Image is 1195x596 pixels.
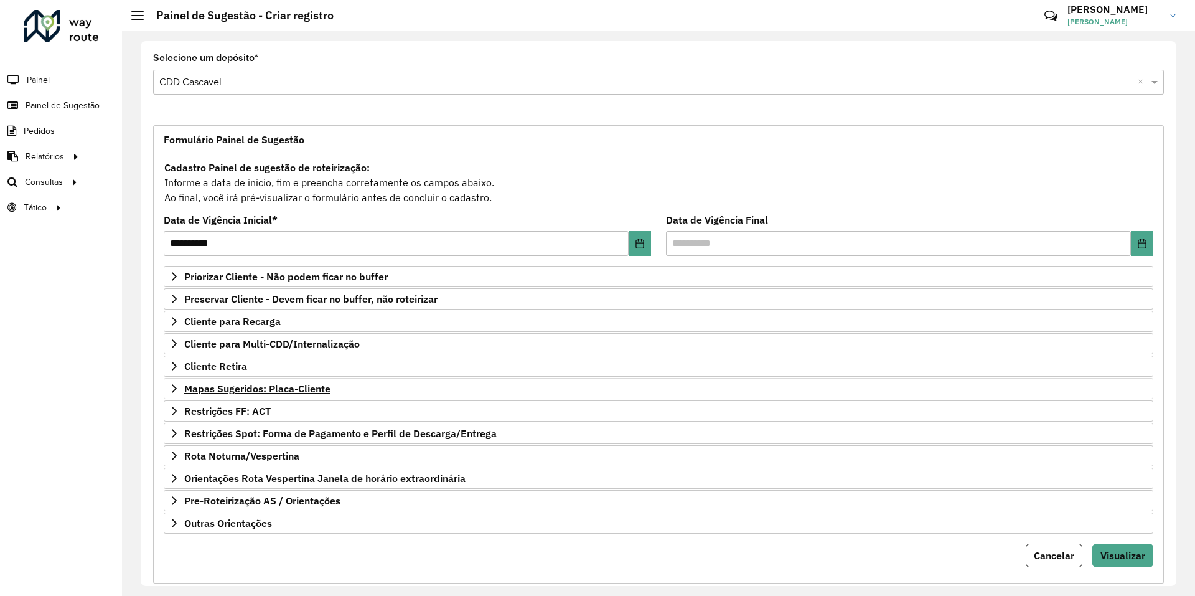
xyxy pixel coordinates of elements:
span: Mapas Sugeridos: Placa-Cliente [184,384,330,394]
a: Pre-Roteirização AS / Orientações [164,490,1153,511]
span: Rota Noturna/Vespertina [184,451,299,461]
a: Restrições Spot: Forma de Pagamento e Perfil de Descarga/Entrega [164,423,1153,444]
h2: Painel de Sugestão - Criar registro [144,9,334,22]
button: Choose Date [1131,231,1153,256]
button: Visualizar [1092,544,1153,567]
span: Priorizar Cliente - Não podem ficar no buffer [184,272,388,281]
a: Contato Rápido [1038,2,1064,29]
span: Painel de Sugestão [26,99,100,112]
span: Cliente para Recarga [184,316,281,326]
a: Restrições FF: ACT [164,400,1153,422]
span: Pedidos [24,125,55,138]
span: Visualizar [1100,549,1145,562]
span: Cancelar [1034,549,1074,562]
span: Outras Orientações [184,518,272,528]
label: Data de Vigência Inicial [164,212,278,227]
a: Outras Orientações [164,513,1153,534]
label: Selecione um depósito [153,50,258,65]
button: Cancelar [1026,544,1082,567]
a: Orientações Rota Vespertina Janela de horário extraordinária [164,468,1153,489]
span: Pre-Roteirização AS / Orientações [184,496,340,506]
a: Cliente Retira [164,356,1153,377]
a: Cliente para Recarga [164,311,1153,332]
strong: Cadastro Painel de sugestão de roteirização: [164,161,370,174]
a: Priorizar Cliente - Não podem ficar no buffer [164,266,1153,287]
span: Cliente para Multi-CDD/Internalização [184,339,360,349]
h3: [PERSON_NAME] [1067,4,1161,16]
span: Preservar Cliente - Devem ficar no buffer, não roteirizar [184,294,438,304]
span: [PERSON_NAME] [1067,16,1161,27]
div: Informe a data de inicio, fim e preencha corretamente os campos abaixo. Ao final, você irá pré-vi... [164,159,1153,206]
span: Formulário Painel de Sugestão [164,135,304,144]
a: Mapas Sugeridos: Placa-Cliente [164,378,1153,399]
span: Orientações Rota Vespertina Janela de horário extraordinária [184,473,466,483]
span: Relatórios [26,150,64,163]
span: Restrições FF: ACT [184,406,271,416]
span: Consultas [25,176,63,189]
a: Rota Noturna/Vespertina [164,445,1153,466]
a: Cliente para Multi-CDD/Internalização [164,333,1153,354]
span: Cliente Retira [184,361,247,371]
button: Choose Date [629,231,651,256]
span: Tático [24,201,47,214]
label: Data de Vigência Final [666,212,768,227]
span: Clear all [1138,75,1148,90]
span: Restrições Spot: Forma de Pagamento e Perfil de Descarga/Entrega [184,428,497,438]
span: Painel [27,73,50,87]
a: Preservar Cliente - Devem ficar no buffer, não roteirizar [164,288,1153,310]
